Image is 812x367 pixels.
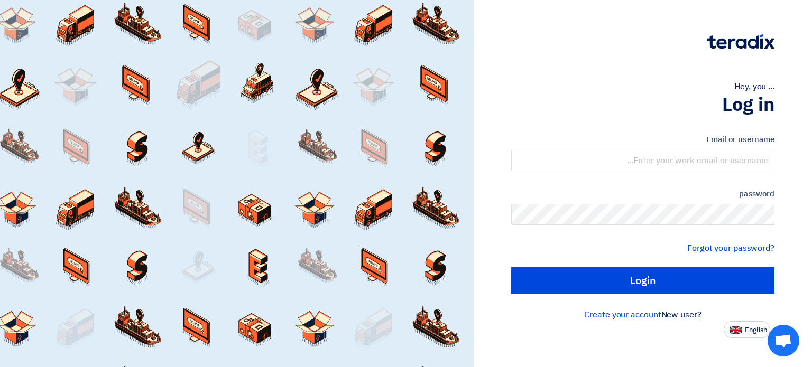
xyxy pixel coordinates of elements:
font: English [745,325,767,335]
div: Open chat [768,325,799,356]
font: Hey, you ... [734,80,774,93]
a: Create your account [584,308,661,321]
font: password [739,188,774,200]
font: Log in [722,90,774,119]
a: Forgot your password? [687,242,774,255]
button: English [724,321,770,338]
font: New user? [661,308,702,321]
img: Teradix logo [707,34,774,49]
input: Enter your work email or username... [511,150,774,171]
font: Email or username [706,134,774,145]
input: Login [511,267,774,294]
img: en-US.png [730,326,742,334]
